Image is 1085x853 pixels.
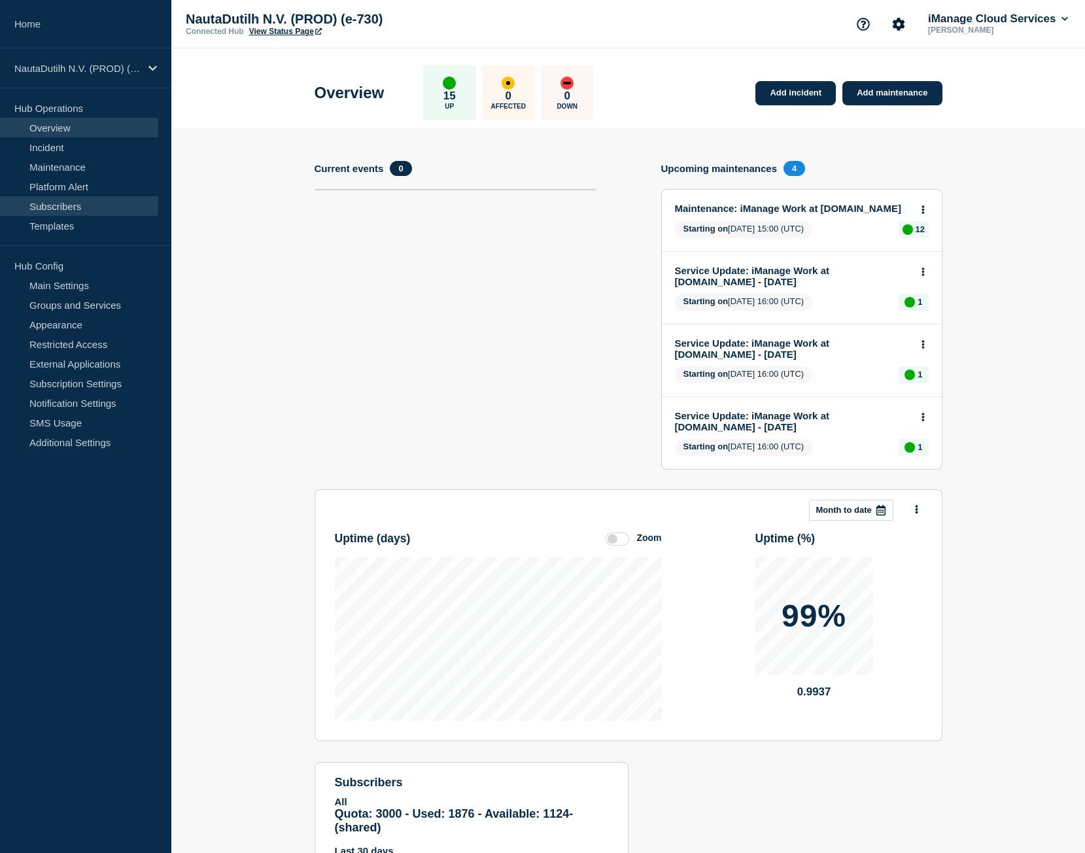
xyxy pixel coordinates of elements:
[557,103,577,110] p: Down
[390,161,411,176] span: 0
[675,203,911,214] a: Maintenance: iManage Work at [DOMAIN_NAME]
[502,77,515,90] div: affected
[443,90,456,103] p: 15
[186,27,244,36] p: Connected Hub
[918,297,922,307] p: 1
[675,338,911,360] a: Service Update: iManage Work at [DOMAIN_NAME] - [DATE]
[784,161,805,176] span: 4
[564,90,570,103] p: 0
[903,224,913,235] div: up
[925,12,1071,26] button: iManage Cloud Services
[885,10,912,38] button: Account settings
[335,796,608,807] p: All
[683,442,729,451] span: Starting on
[506,90,511,103] p: 0
[904,297,915,307] div: up
[850,10,877,38] button: Support
[335,532,411,546] h3: Uptime ( days )
[904,370,915,380] div: up
[675,265,911,287] a: Service Update: iManage Work at [DOMAIN_NAME] - [DATE]
[755,686,873,699] p: 0.9937
[675,221,813,238] span: [DATE] 15:00 (UTC)
[675,410,911,432] a: Service Update: iManage Work at [DOMAIN_NAME] - [DATE]
[445,103,454,110] p: Up
[491,103,526,110] p: Affected
[675,294,813,311] span: [DATE] 16:00 (UTC)
[755,532,816,546] h3: Uptime ( % )
[14,63,140,74] p: NautaDutilh N.V. (PROD) (e-730)
[683,224,729,234] span: Starting on
[782,601,846,632] p: 99%
[683,369,729,379] span: Starting on
[315,163,384,174] h4: Current events
[335,776,608,790] h4: subscribers
[315,84,385,102] h1: Overview
[816,505,872,515] p: Month to date
[186,12,447,27] p: NautaDutilh N.V. (PROD) (e-730)
[675,439,813,456] span: [DATE] 16:00 (UTC)
[918,370,922,379] p: 1
[560,77,574,90] div: down
[925,26,1061,35] p: [PERSON_NAME]
[249,27,322,36] a: View Status Page
[683,296,729,306] span: Starting on
[916,224,925,234] p: 12
[904,442,915,453] div: up
[636,532,661,543] div: Zoom
[443,77,456,90] div: up
[918,442,922,452] p: 1
[335,807,574,834] span: Quota: 3000 - Used: 1876 - Available: 1124 - (shared)
[661,163,778,174] h4: Upcoming maintenances
[675,366,813,383] span: [DATE] 16:00 (UTC)
[809,500,893,521] button: Month to date
[755,81,836,105] a: Add incident
[842,81,942,105] a: Add maintenance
